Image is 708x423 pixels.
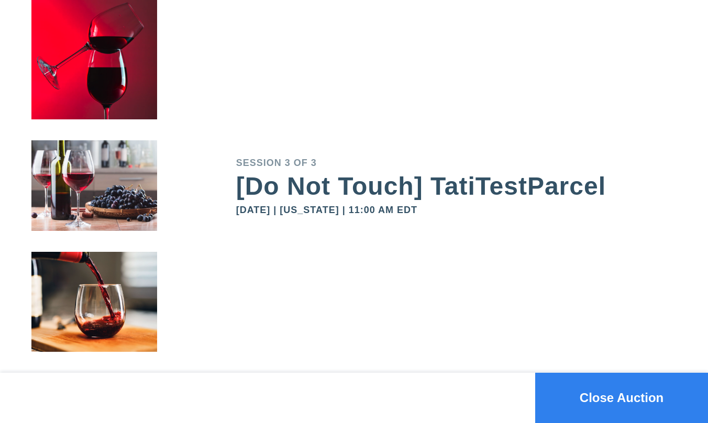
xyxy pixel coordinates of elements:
button: Close Auction [535,373,708,423]
div: Session 3 of 3 [236,158,677,168]
img: small [31,265,157,387]
div: [Do Not Touch] TatiTestParcel [236,174,677,199]
img: small [31,153,157,265]
img: small [31,13,157,153]
div: [DATE] | [US_STATE] | 11:00 AM EDT [236,205,677,215]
